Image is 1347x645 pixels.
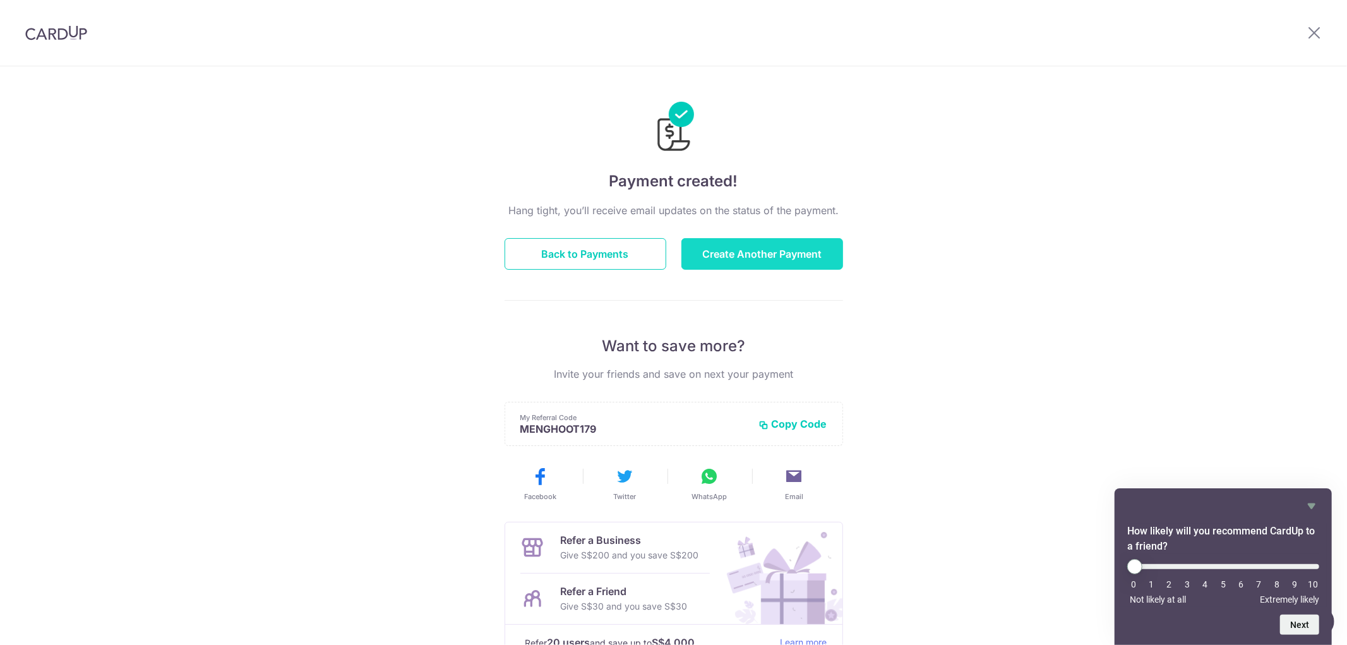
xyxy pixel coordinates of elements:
button: WhatsApp [673,466,747,502]
span: Help [28,9,54,20]
button: Facebook [503,466,578,502]
button: Back to Payments [505,238,666,270]
button: Email [757,466,832,502]
li: 5 [1217,579,1230,589]
button: Next question [1280,615,1319,635]
span: Twitter [614,491,637,502]
p: Refer a Friend [561,584,688,599]
div: How likely will you recommend CardUp to a friend? Select an option from 0 to 10, with 0 being Not... [1127,559,1319,605]
p: Invite your friends and save on next your payment [505,366,843,382]
p: Want to save more? [505,336,843,356]
li: 9 [1289,579,1302,589]
p: Hang tight, you’ll receive email updates on the status of the payment. [505,203,843,218]
h4: Payment created! [505,170,843,193]
span: Not likely at all [1130,594,1186,605]
li: 6 [1235,579,1247,589]
img: Refer [715,522,842,624]
li: 1 [1145,579,1158,589]
button: Copy Code [759,418,827,430]
span: WhatsApp [692,491,727,502]
p: MENGHOOT179 [520,423,749,435]
h2: How likely will you recommend CardUp to a friend? Select an option from 0 to 10, with 0 being Not... [1127,524,1319,554]
button: Hide survey [1304,498,1319,514]
div: How likely will you recommend CardUp to a friend? Select an option from 0 to 10, with 0 being Not... [1127,498,1319,635]
span: Extremely likely [1260,594,1319,605]
li: 8 [1271,579,1283,589]
li: 3 [1181,579,1194,589]
p: Refer a Business [561,533,699,548]
img: Payments [654,102,694,155]
li: 2 [1163,579,1176,589]
li: 0 [1127,579,1140,589]
li: 7 [1253,579,1266,589]
span: Email [785,491,803,502]
span: Facebook [524,491,556,502]
img: CardUp [25,25,87,40]
p: Give S$200 and you save S$200 [561,548,699,563]
li: 10 [1307,579,1319,589]
button: Create Another Payment [681,238,843,270]
p: My Referral Code [520,413,749,423]
button: Twitter [588,466,662,502]
p: Give S$30 and you save S$30 [561,599,688,614]
li: 4 [1199,579,1212,589]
